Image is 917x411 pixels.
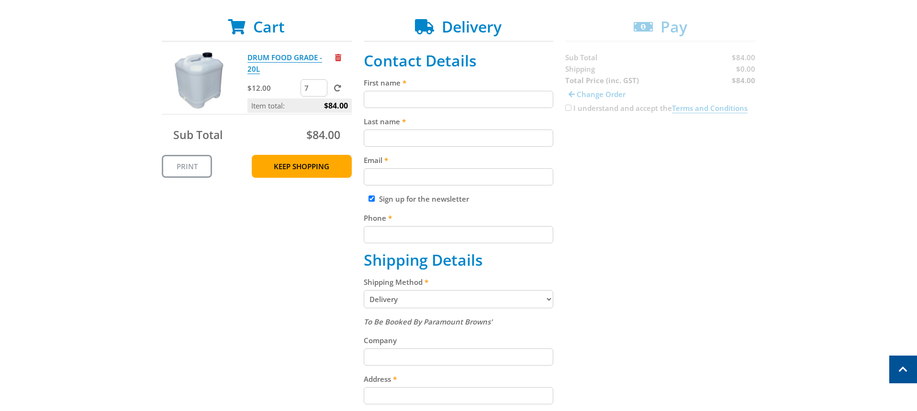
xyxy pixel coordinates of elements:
[364,290,554,308] select: Please select a shipping method.
[253,16,285,37] span: Cart
[364,168,554,185] input: Please enter your email address.
[364,52,554,70] h2: Contact Details
[364,116,554,127] label: Last name
[324,98,348,113] span: $84.00
[364,91,554,108] input: Please enter your first name.
[364,387,554,404] input: Please enter your address.
[173,127,223,142] span: Sub Total
[364,130,554,147] input: Please enter your last name.
[252,155,352,178] a: Keep Shopping
[379,194,469,204] label: Sign up for the newsletter
[364,335,554,346] label: Company
[171,52,228,109] img: DRUM FOOD GRADE - 20L
[364,77,554,88] label: First name
[247,98,352,113] p: Item total:
[364,212,554,224] label: Phone
[364,154,554,166] label: Email
[247,82,299,94] p: $12.00
[364,317,492,326] em: To Be Booked By Paramount Browns'
[335,53,341,62] a: Remove from cart
[364,251,554,269] h2: Shipping Details
[162,155,212,178] a: Print
[247,53,322,74] a: DRUM FOOD GRADE - 20L
[306,127,340,142] span: $84.00
[364,276,554,288] label: Shipping Method
[442,16,502,37] span: Delivery
[364,373,554,385] label: Address
[364,226,554,243] input: Please enter your telephone number.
